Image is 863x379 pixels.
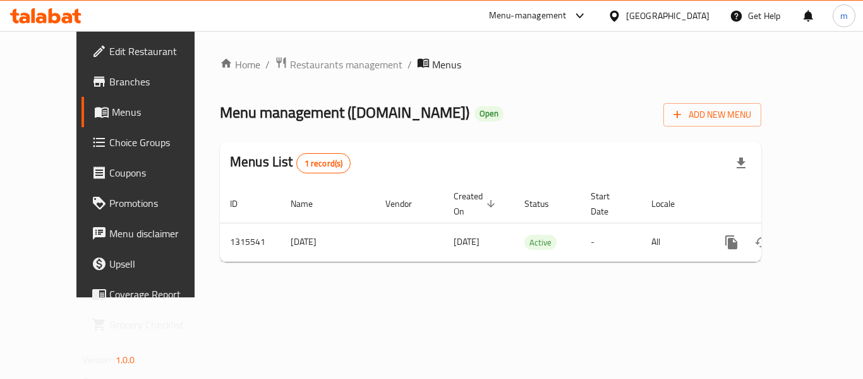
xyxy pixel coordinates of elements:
[109,317,210,332] span: Grocery Checklist
[220,57,260,72] a: Home
[581,223,641,261] td: -
[109,196,210,211] span: Promotions
[81,188,220,218] a: Promotions
[83,352,114,368] span: Version:
[290,57,402,72] span: Restaurants management
[220,185,848,262] table: enhanced table
[81,66,220,97] a: Branches
[116,352,135,368] span: 1.0.0
[109,165,210,180] span: Coupons
[220,98,469,127] span: Menu management ( [DOMAIN_NAME] )
[716,227,747,258] button: more
[230,196,254,211] span: ID
[81,309,220,340] a: Grocery Checklist
[626,9,709,23] div: [GEOGRAPHIC_DATA]
[81,36,220,66] a: Edit Restaurant
[297,158,351,170] span: 1 record(s)
[673,107,751,123] span: Add New Menu
[840,9,848,23] span: m
[81,279,220,309] a: Coverage Report
[407,57,412,72] li: /
[109,256,210,271] span: Upsell
[454,233,480,250] span: [DATE]
[109,135,210,150] span: Choice Groups
[81,218,220,249] a: Menu disclaimer
[291,196,329,211] span: Name
[663,103,761,127] button: Add New Menu
[109,226,210,241] span: Menu disclaimer
[454,189,499,219] span: Created On
[281,223,375,261] td: [DATE]
[112,104,210,120] span: Menus
[265,57,270,72] li: /
[432,57,461,72] span: Menus
[726,148,756,178] div: Export file
[81,158,220,188] a: Coupons
[275,56,402,73] a: Restaurants management
[747,227,777,258] button: Change Status
[109,74,210,89] span: Branches
[81,97,220,127] a: Menus
[591,189,626,219] span: Start Date
[651,196,691,211] span: Locale
[489,8,567,23] div: Menu-management
[706,185,848,223] th: Actions
[641,223,706,261] td: All
[474,108,504,119] span: Open
[524,235,557,250] span: Active
[109,44,210,59] span: Edit Restaurant
[220,223,281,261] td: 1315541
[474,106,504,121] div: Open
[109,287,210,302] span: Coverage Report
[81,127,220,158] a: Choice Groups
[220,56,761,73] nav: breadcrumb
[81,249,220,279] a: Upsell
[385,196,428,211] span: Vendor
[524,196,565,211] span: Status
[296,153,351,173] div: Total records count
[230,152,351,173] h2: Menus List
